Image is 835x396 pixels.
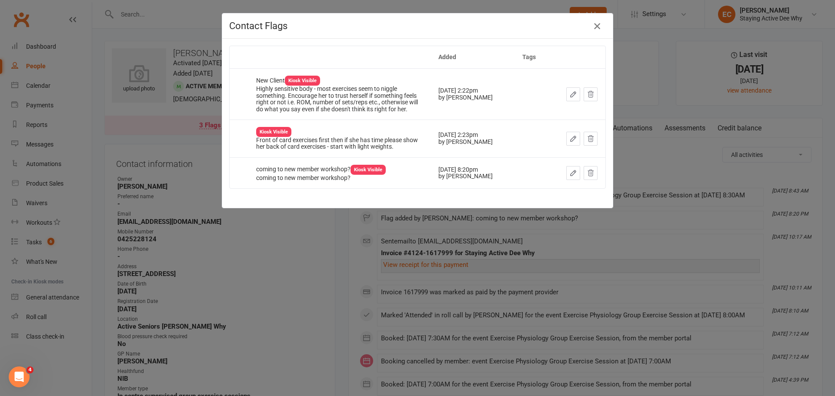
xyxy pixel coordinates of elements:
[590,19,604,33] button: Close
[514,46,549,68] th: Tags
[229,20,606,31] h4: Contact Flags
[256,175,423,181] div: coming to new member workshop?
[351,165,386,175] div: Kiosk Visible
[584,87,598,101] button: Dismiss this flag
[431,68,514,120] td: [DATE] 2:22pm by [PERSON_NAME]
[256,86,423,113] div: Highly sensitive body - most exercises seem to niggle something. Encourage her to trust herself i...
[256,77,320,84] span: New Client
[27,366,33,373] span: 4
[431,46,514,68] th: Added
[584,166,598,180] button: Dismiss this flag
[431,120,514,157] td: [DATE] 2:23pm by [PERSON_NAME]
[431,157,514,188] td: [DATE] 8:20pm by [PERSON_NAME]
[256,137,423,150] div: Front of card exercises first then if she has time please show her back of card exercises - start...
[285,76,320,86] div: Kiosk Visible
[584,132,598,146] button: Dismiss this flag
[256,127,291,137] div: Kiosk Visible
[9,366,30,387] iframe: Intercom live chat
[256,166,386,173] span: coming to new member workshop?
